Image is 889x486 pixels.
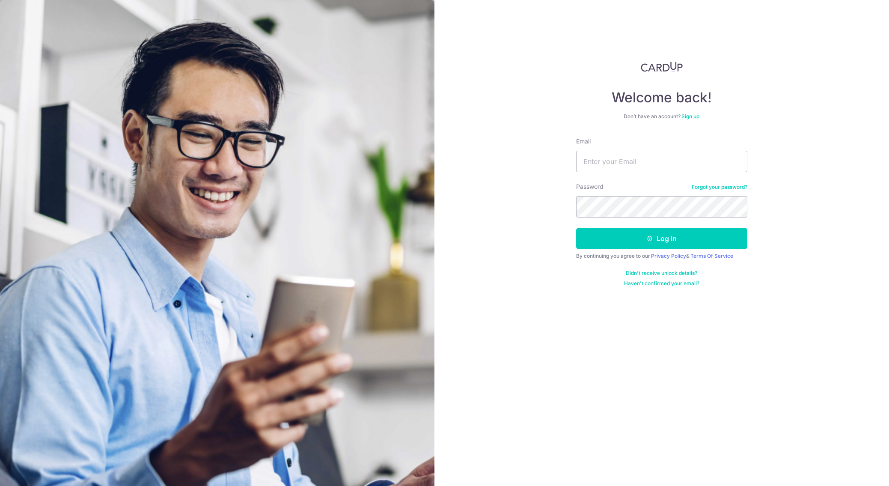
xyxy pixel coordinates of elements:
[692,184,747,191] a: Forgot your password?
[681,113,699,119] a: Sign up
[576,182,604,191] label: Password
[576,228,747,249] button: Log in
[576,253,747,259] div: By continuing you agree to our &
[576,151,747,172] input: Enter your Email
[641,62,683,72] img: CardUp Logo
[576,113,747,120] div: Don’t have an account?
[651,253,686,259] a: Privacy Policy
[626,270,697,277] a: Didn't receive unlock details?
[624,280,699,287] a: Haven't confirmed your email?
[576,89,747,106] h4: Welcome back!
[576,137,591,146] label: Email
[690,253,733,259] a: Terms Of Service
